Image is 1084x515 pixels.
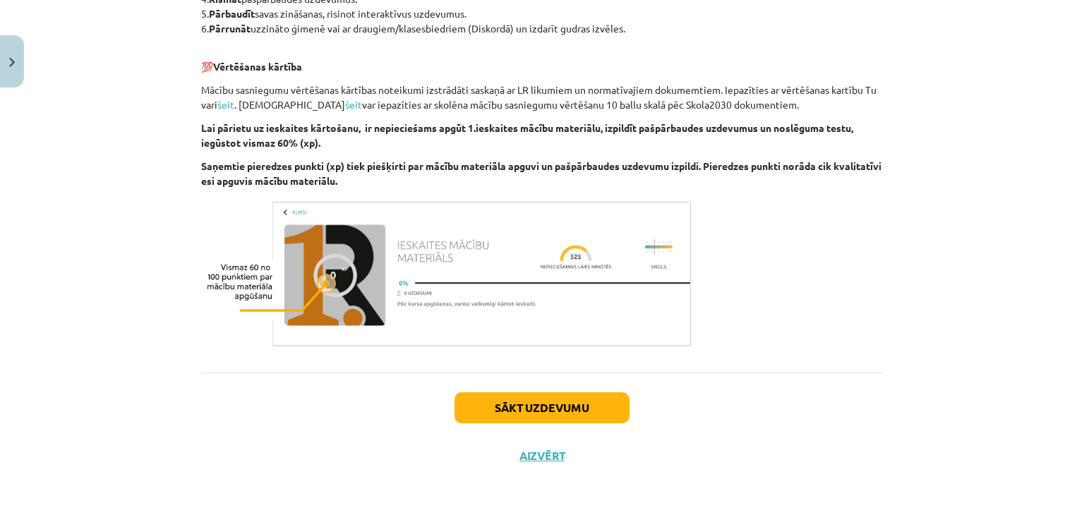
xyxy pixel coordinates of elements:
[201,83,883,112] p: Mācību sasniegumu vērtēšanas kārtības noteikumi izstrādāti saskaņā ar LR likumiem un normatīvajie...
[201,159,881,187] b: Saņemtie pieredzes punkti (xp) tiek piešķirti par mācību materiāla apguvi un pašpārbaudes uzdevum...
[201,44,883,74] p: 💯
[217,98,234,111] a: šeit
[345,98,362,111] a: šeit
[9,58,15,67] img: icon-close-lesson-0947bae3869378f0d4975bcd49f059093ad1ed9edebbc8119c70593378902aed.svg
[454,392,630,423] button: Sākt uzdevumu
[515,449,569,463] button: Aizvērt
[209,7,255,20] b: Pārbaudīt
[213,60,302,73] b: Vērtēšanas kārtība
[209,22,251,35] b: Pārrunāt
[201,121,853,149] b: Lai pārietu uz ieskaites kārtošanu, ir nepieciešams apgūt 1.ieskaites mācību materiālu, izpildīt ...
